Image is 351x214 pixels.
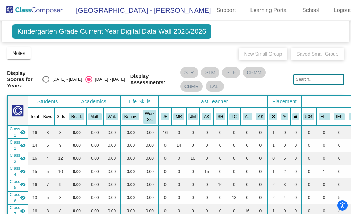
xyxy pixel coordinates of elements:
[7,152,28,165] td: Janna Myers - No Class Name
[227,139,241,152] td: 0
[290,126,301,139] td: 0
[290,178,301,191] td: 0
[186,139,200,152] td: 0
[159,152,171,165] td: 0
[186,108,200,126] th: Janna Myers
[227,178,241,191] td: 0
[86,165,104,178] td: 0.00
[241,108,254,126] th: Allison Jackson
[171,191,186,204] td: 0
[69,5,211,16] span: [GEOGRAPHIC_DATA] - [PERSON_NAME]
[316,178,332,191] td: 0
[332,191,347,204] td: 5
[67,191,86,204] td: 0.00
[254,126,268,139] td: 0
[67,178,86,191] td: 0.00
[120,191,141,204] td: 0.00
[173,113,184,120] button: MR
[243,67,266,78] mat-chip: CBMM
[41,191,55,204] td: 5
[227,152,241,165] td: 0
[7,126,28,139] td: Jackie Fodor - No Class Name
[120,165,141,178] td: 0.00
[141,152,159,165] td: 0.00
[54,165,67,178] td: 10
[186,126,200,139] td: 0
[159,96,267,108] th: Last Teacher
[7,165,28,178] td: Ashleigh Kaufman - No Class Name
[301,126,316,139] td: 0
[241,126,254,139] td: 0
[92,76,125,82] div: [DATE] - [DATE]
[279,139,291,152] td: 0
[104,165,120,178] td: 0.00
[159,108,171,126] th: Jackie Fodor
[200,139,214,152] td: 0
[20,156,26,161] mat-icon: visibility
[267,178,279,191] td: 2
[42,76,125,83] mat-radio-group: Select an option
[301,178,316,191] td: 0
[180,81,203,92] mat-chip: CBMR
[28,178,41,191] td: 16
[254,165,268,178] td: 0
[41,152,55,165] td: 4
[279,152,291,165] td: 5
[254,152,268,165] td: 0
[120,96,159,108] th: Life Skills
[12,24,211,39] span: Kindergarten Grade Current Year Digital Data Wall 2025/2026
[186,152,200,165] td: 16
[211,5,241,16] a: Support
[20,143,26,148] mat-icon: visibility
[297,5,325,16] a: School
[41,178,55,191] td: 7
[104,191,120,204] td: 0.00
[201,67,220,78] mat-chip: STM
[214,108,227,126] th: Sarah Howells
[7,139,28,152] td: Megan Russell - Russell
[86,152,104,165] td: 0.00
[54,191,67,204] td: 8
[290,191,301,204] td: 0
[290,108,301,126] th: Keep with teacher
[28,108,41,126] th: Total
[316,165,332,178] td: 1
[171,178,186,191] td: 0
[241,165,254,178] td: 0
[54,126,67,139] td: 8
[141,178,159,191] td: 0.00
[67,139,86,152] td: 0.00
[10,152,20,165] span: Class 3
[316,152,332,165] td: 0
[41,165,55,178] td: 5
[332,139,347,152] td: 0
[222,67,240,78] mat-chip: STE
[290,152,301,165] td: 0
[171,165,186,178] td: 0
[319,113,330,120] button: ELL
[245,5,294,16] a: Learning Portal
[254,139,268,152] td: 0
[41,126,55,139] td: 8
[171,108,186,126] th: Megan Russell
[241,139,254,152] td: 0
[120,152,141,165] td: 0.00
[290,165,301,178] td: 0
[279,191,291,204] td: 4
[67,152,86,165] td: 0.00
[214,126,227,139] td: 0
[316,126,332,139] td: 0
[200,108,214,126] th: Ashleigh Kaufman
[227,165,241,178] td: 0
[161,113,169,120] button: JF
[332,152,347,165] td: 0
[120,178,141,191] td: 0.00
[214,152,227,165] td: 0
[227,126,241,139] td: 0
[28,139,41,152] td: 14
[141,165,159,178] td: 0.00
[279,126,291,139] td: 0
[54,139,67,152] td: 9
[67,126,86,139] td: 0.00
[122,113,139,120] button: Behav.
